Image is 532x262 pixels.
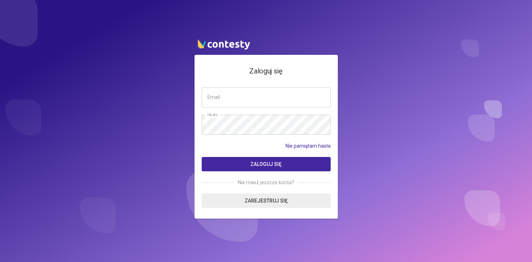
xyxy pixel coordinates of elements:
button: Zaloguj się [202,157,331,171]
h4: Zaloguj się [202,66,331,77]
img: contesty logo [195,36,252,51]
a: Zarejestruj się [202,194,331,208]
a: Nie pamiętam hasła [286,142,331,150]
span: Nie masz jeszcze konta? [234,178,298,186]
span: Zaloguj się [250,161,282,167]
